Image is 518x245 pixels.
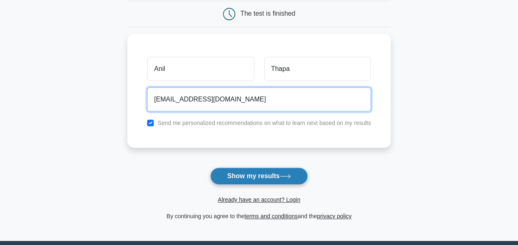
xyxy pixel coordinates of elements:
[210,167,307,185] button: Show my results
[218,196,300,203] a: Already have an account? Login
[240,10,295,17] div: The test is finished
[157,120,371,126] label: Send me personalized recommendations on what to learn next based on my results
[264,57,371,81] input: Last name
[244,213,298,219] a: terms and conditions
[317,213,352,219] a: privacy policy
[122,211,396,221] div: By continuing you agree to the and the
[147,57,254,81] input: First name
[147,87,371,111] input: Email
